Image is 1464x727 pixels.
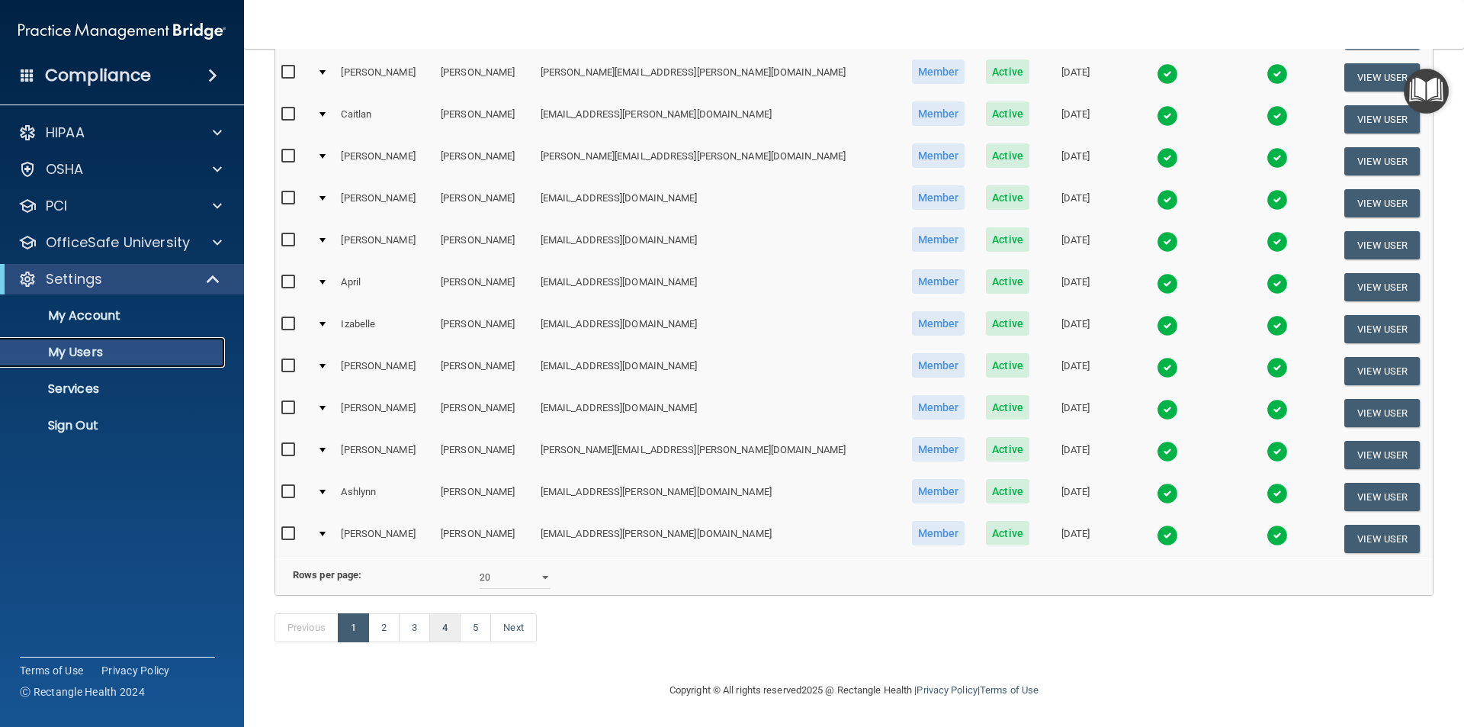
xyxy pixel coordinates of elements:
td: [DATE] [1039,140,1112,182]
span: Ⓒ Rectangle Health 2024 [20,684,145,700]
button: Open Resource Center [1404,69,1449,114]
p: OSHA [46,160,84,179]
span: Active [986,101,1029,126]
td: Izabelle [335,308,435,350]
span: Active [986,143,1029,168]
a: 3 [399,613,430,642]
td: Caitlan [335,98,435,140]
img: PMB logo [18,16,226,47]
p: PCI [46,197,67,215]
td: [PERSON_NAME] [335,56,435,98]
img: tick.e7d51cea.svg [1157,525,1178,546]
img: tick.e7d51cea.svg [1267,399,1288,420]
span: Active [986,521,1029,545]
span: Member [912,185,965,210]
a: Settings [18,270,221,288]
td: [PERSON_NAME] [435,56,535,98]
span: Member [912,269,965,294]
td: [PERSON_NAME][EMAIL_ADDRESS][PERSON_NAME][DOMAIN_NAME] [535,56,901,98]
img: tick.e7d51cea.svg [1267,105,1288,127]
img: tick.e7d51cea.svg [1157,315,1178,336]
td: [EMAIL_ADDRESS][DOMAIN_NAME] [535,182,901,224]
td: [PERSON_NAME] [435,518,535,559]
td: [PERSON_NAME] [335,182,435,224]
td: [EMAIL_ADDRESS][DOMAIN_NAME] [535,350,901,392]
a: 2 [368,613,400,642]
button: View User [1344,315,1420,343]
span: Member [912,521,965,545]
span: Member [912,311,965,336]
td: [PERSON_NAME] [335,392,435,434]
button: View User [1344,189,1420,217]
td: [EMAIL_ADDRESS][DOMAIN_NAME] [535,308,901,350]
span: Active [986,269,1029,294]
button: View User [1344,525,1420,553]
b: Rows per page: [293,569,361,581]
td: [EMAIL_ADDRESS][PERSON_NAME][DOMAIN_NAME] [535,98,901,140]
td: [PERSON_NAME] [435,350,535,392]
td: [PERSON_NAME][EMAIL_ADDRESS][PERSON_NAME][DOMAIN_NAME] [535,140,901,182]
button: View User [1344,357,1420,385]
td: [DATE] [1039,308,1112,350]
a: Terms of Use [980,684,1039,696]
td: [DATE] [1039,182,1112,224]
span: Active [986,311,1029,336]
td: [PERSON_NAME][EMAIL_ADDRESS][PERSON_NAME][DOMAIN_NAME] [535,434,901,476]
img: tick.e7d51cea.svg [1157,357,1178,378]
img: tick.e7d51cea.svg [1267,525,1288,546]
span: Member [912,479,965,503]
button: View User [1344,147,1420,175]
td: [DATE] [1039,266,1112,308]
a: Next [490,613,536,642]
img: tick.e7d51cea.svg [1157,441,1178,462]
td: [DATE] [1039,98,1112,140]
p: OfficeSafe University [46,233,190,252]
img: tick.e7d51cea.svg [1267,357,1288,378]
td: [PERSON_NAME] [435,182,535,224]
span: Active [986,353,1029,378]
a: OSHA [18,160,222,179]
p: My Users [10,345,218,360]
td: [DATE] [1039,476,1112,518]
td: [PERSON_NAME] [435,224,535,266]
button: View User [1344,399,1420,427]
td: [EMAIL_ADDRESS][PERSON_NAME][DOMAIN_NAME] [535,476,901,518]
a: 5 [460,613,491,642]
td: [PERSON_NAME] [435,476,535,518]
td: [PERSON_NAME] [435,308,535,350]
div: Copyright © All rights reserved 2025 @ Rectangle Health | | [576,666,1132,715]
img: tick.e7d51cea.svg [1267,231,1288,253]
td: [DATE] [1039,56,1112,98]
img: tick.e7d51cea.svg [1157,105,1178,127]
img: tick.e7d51cea.svg [1157,189,1178,211]
td: [PERSON_NAME] [435,392,535,434]
img: tick.e7d51cea.svg [1157,147,1178,169]
span: Member [912,227,965,252]
button: View User [1344,105,1420,133]
td: [DATE] [1039,518,1112,559]
img: tick.e7d51cea.svg [1157,63,1178,85]
td: [PERSON_NAME] [335,224,435,266]
p: Services [10,381,218,397]
td: [DATE] [1039,350,1112,392]
span: Active [986,395,1029,420]
a: HIPAA [18,124,222,142]
td: [EMAIL_ADDRESS][PERSON_NAME][DOMAIN_NAME] [535,518,901,559]
span: Active [986,60,1029,84]
img: tick.e7d51cea.svg [1267,63,1288,85]
button: View User [1344,63,1420,92]
img: tick.e7d51cea.svg [1157,483,1178,504]
img: tick.e7d51cea.svg [1157,273,1178,294]
span: Member [912,395,965,420]
button: View User [1344,441,1420,469]
td: [DATE] [1039,434,1112,476]
a: Terms of Use [20,663,83,678]
p: HIPAA [46,124,85,142]
td: [PERSON_NAME] [435,266,535,308]
a: OfficeSafe University [18,233,222,252]
span: Active [986,437,1029,462]
h4: Compliance [45,65,151,86]
span: Member [912,143,965,168]
img: tick.e7d51cea.svg [1267,315,1288,336]
td: [PERSON_NAME] [435,140,535,182]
